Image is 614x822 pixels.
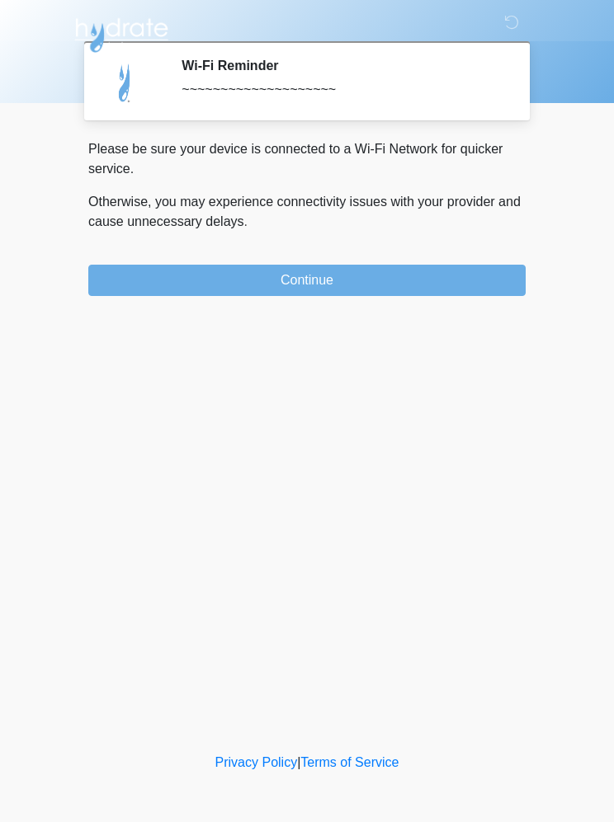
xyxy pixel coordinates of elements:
[244,214,248,228] span: .
[88,192,526,232] p: Otherwise, you may experience connectivity issues with your provider and cause unnecessary delays
[101,58,150,107] img: Agent Avatar
[72,12,171,54] img: Hydrate IV Bar - Flagstaff Logo
[300,755,399,769] a: Terms of Service
[182,80,501,100] div: ~~~~~~~~~~~~~~~~~~~~
[88,139,526,179] p: Please be sure your device is connected to a Wi-Fi Network for quicker service.
[215,755,298,769] a: Privacy Policy
[297,755,300,769] a: |
[88,265,526,296] button: Continue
